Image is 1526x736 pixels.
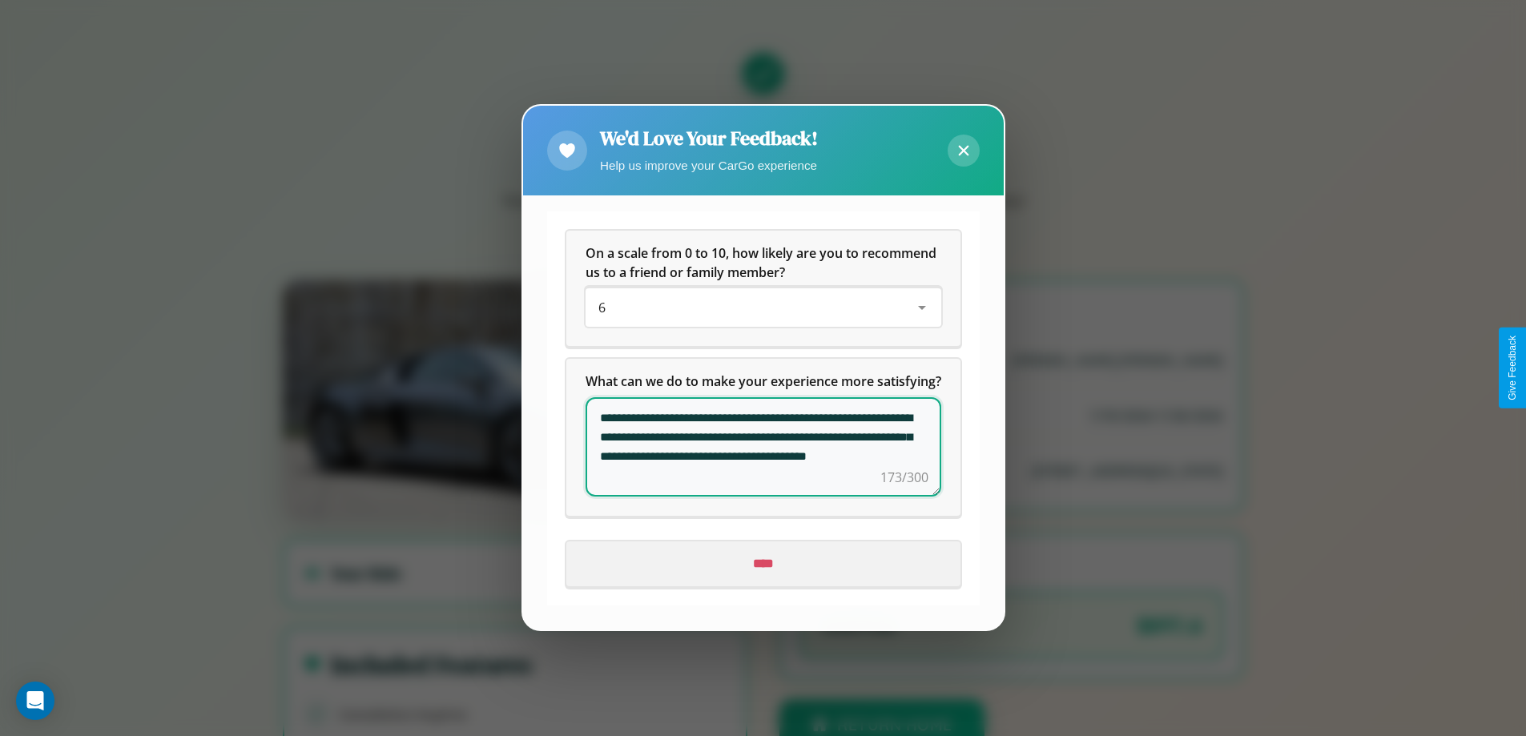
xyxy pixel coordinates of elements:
[1507,336,1518,400] div: Give Feedback
[16,682,54,720] div: Open Intercom Messenger
[586,289,941,328] div: On a scale from 0 to 10, how likely are you to recommend us to a friend or family member?
[586,245,940,282] span: On a scale from 0 to 10, how likely are you to recommend us to a friend or family member?
[586,373,941,391] span: What can we do to make your experience more satisfying?
[880,469,928,488] div: 173/300
[600,155,818,176] p: Help us improve your CarGo experience
[566,231,960,347] div: On a scale from 0 to 10, how likely are you to recommend us to a friend or family member?
[586,244,941,283] h5: On a scale from 0 to 10, how likely are you to recommend us to a friend or family member?
[598,300,606,317] span: 6
[600,125,818,151] h2: We'd Love Your Feedback!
